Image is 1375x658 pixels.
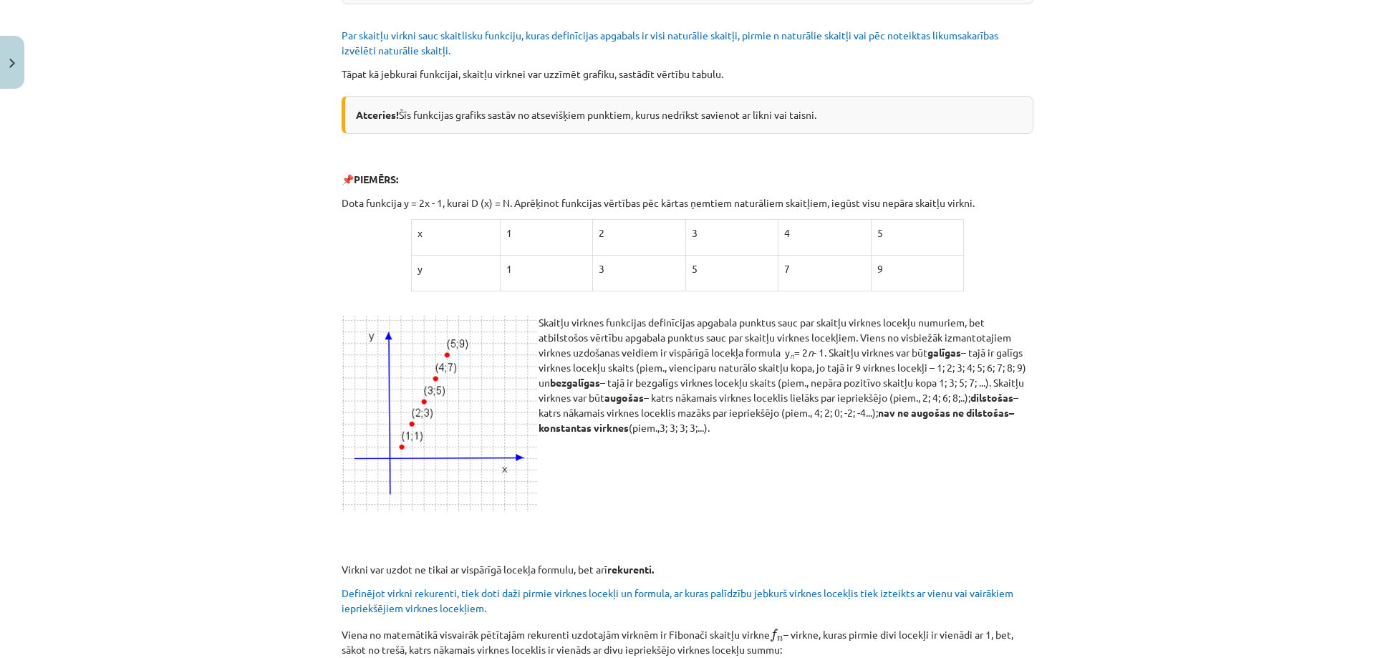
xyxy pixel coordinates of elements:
p: Dota funkcija y = 2x - 1, kurai D (x) = N. Aprēķinot funkcijas vērtības pēc kārtas ņemtiem naturā... [342,195,1033,211]
p: 📌 [342,172,1033,187]
p: 1 [506,261,587,276]
p: Tāpat kā jebkurai funkcijai, skaitļu virknei var uzzīmēt grafiku, sastādīt vērtību tabulu. [342,67,1033,82]
b: bezgalīgas [550,376,600,389]
span: n [777,637,783,642]
p: 3 [692,226,772,241]
strong: – [1009,406,1014,419]
em: n [808,346,814,359]
p: 4 [784,226,864,241]
p: 5 [692,261,772,276]
p: 5 [877,226,958,241]
p: 2 [599,226,679,241]
p: Virkni var uzdot ne tikai ar vispārīgā locekļa formulu, bet arī [342,562,1033,577]
div: Šīs funkcijas grafiks sastāv no atsevišķiem punktiem, kurus nedrīkst savienot ar līkni vai taisni. [342,96,1033,134]
span: Definējot virkni rekurenti, tiek doti daži pirmie virknes locekļi un formula, ar kuras palīdzību ... [342,586,1013,614]
img: icon-close-lesson-0947bae3869378f0d4975bcd49f059093ad1ed9edebbc8119c70593378902aed.svg [9,59,15,68]
b: rekurenti. [607,563,654,576]
p: 9 [877,261,958,276]
p: 3 [599,261,679,276]
b: PIEMĒRS: [354,173,398,185]
p: Skaitļu virknes funkcijas definīcijas apgabala punktus sauc par skaitļu virknes locekļu numuriem,... [342,315,1033,435]
b: augošas [604,391,644,404]
b: galīgas [927,346,961,359]
p: y [418,261,494,276]
b: konstantas virknes [539,421,629,434]
span: f [770,629,778,642]
span: Par skaitļu virkni sauc skaitlisku funkciju, kuras definīcijas apgabals ir visi naturālie skaitļi... [342,29,998,57]
b: dilstošas [970,391,1013,404]
p: 1 [506,226,587,241]
p: 7 [784,261,864,276]
p: Viena no matemātikā visvairāk pētītajām rekurenti uzdotajām virknēm ir Fibonači skaitļu virkne – ... [342,624,1033,657]
b: Atceries! [356,108,399,121]
p: x [418,226,494,241]
b: nav ne augošas ne dilstošas [878,406,1009,419]
em: n [790,350,794,361]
